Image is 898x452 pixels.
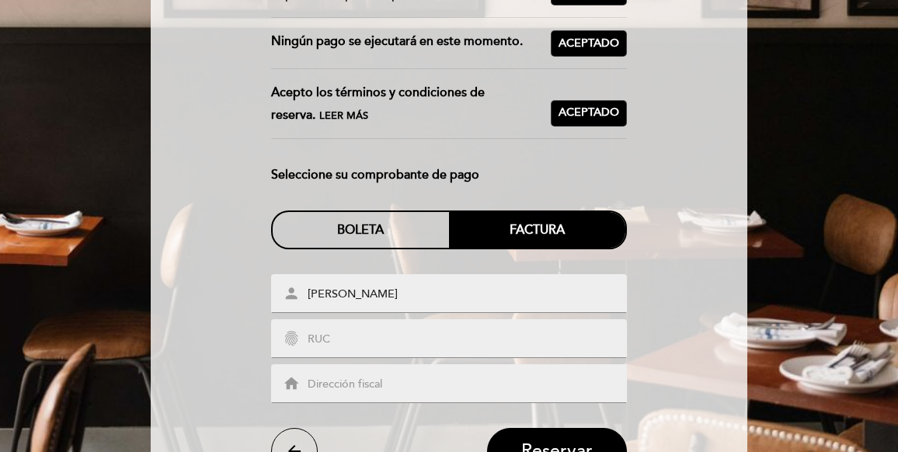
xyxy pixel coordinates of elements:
[319,110,368,122] span: Leer más
[449,212,625,248] div: Factura
[283,330,300,347] i: fingerprint
[551,100,627,127] button: Aceptado
[271,164,479,186] span: Seleccione su comprobante de pago
[559,105,619,121] span: Aceptado
[283,285,300,302] i: person
[273,212,449,248] div: Boleta
[271,82,552,127] div: Acepto los términos y condiciones de reserva.
[283,375,300,392] i: home
[271,30,552,57] div: Ningún pago se ejecutará en este momento.
[551,30,627,57] button: Aceptado
[306,376,629,394] input: Dirección fiscal
[306,331,629,349] input: RUC
[559,36,619,52] span: Aceptado
[306,286,629,304] input: Razón social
